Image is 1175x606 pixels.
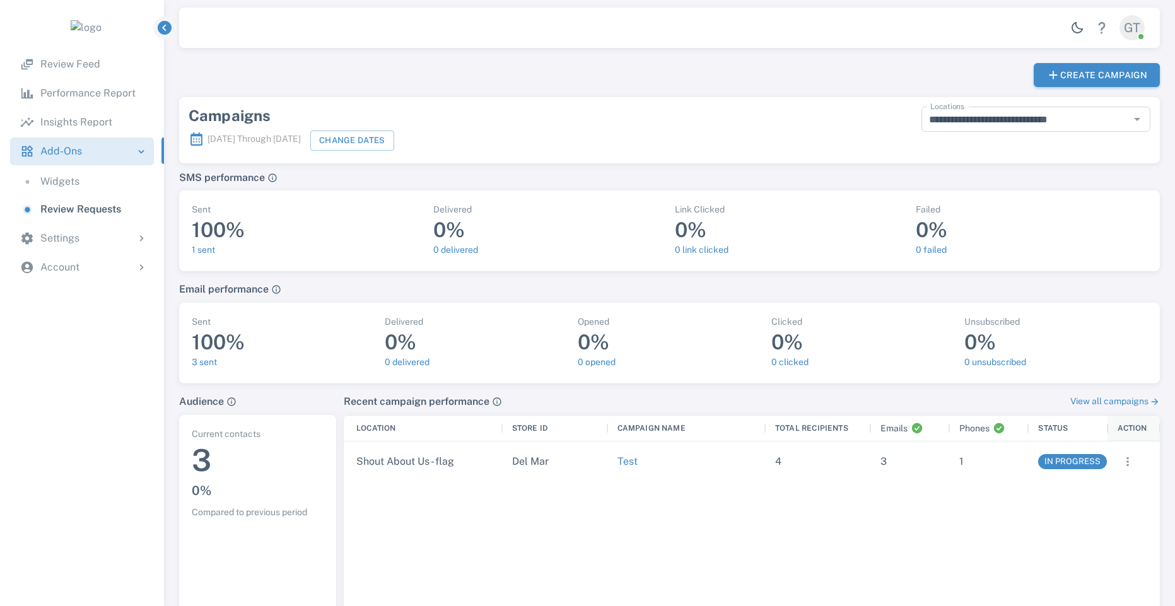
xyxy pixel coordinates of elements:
[959,421,1006,436] div: Phones
[356,454,454,469] p: Shout About Us - flag
[512,454,549,469] p: Del Mar
[40,174,79,189] p: Widgets
[189,107,662,124] div: Campaigns
[10,137,154,165] div: Add-Ons
[964,329,1147,354] h4: 0%
[578,315,761,328] p: Opened
[385,315,568,328] p: Delivered
[179,170,265,186] h6: SMS performance
[71,20,102,35] img: logo
[1108,415,1160,441] div: Action
[880,454,887,469] p: 3
[1128,110,1146,128] button: Open
[512,421,548,436] div: Store ID
[192,203,423,216] p: Sent
[675,203,906,216] p: Link Clicked
[40,231,79,246] p: Settings
[617,421,686,436] div: Campaign Name
[1089,15,1114,40] a: Help Center
[10,108,154,136] a: Insights Report
[192,356,375,368] p: 3 Sent
[40,144,82,159] p: Add-Ons
[964,315,1147,328] p: Unsubscribed
[356,421,395,436] div: Location
[179,281,269,298] h6: Email performance
[192,243,423,256] p: 1 Sent
[771,329,954,354] h4: 0%
[385,356,568,368] p: 0 Delivered
[771,356,954,368] p: 0 Clicked
[192,315,375,328] p: Sent
[916,203,1147,216] p: Failed
[1034,63,1160,87] button: Create Campaign
[1028,415,1107,441] div: Status
[1118,421,1147,436] div: Action
[433,203,665,216] p: Delivered
[433,243,665,256] p: 0 Delivered
[192,443,324,478] h3: 3
[916,217,1147,242] h4: 0%
[578,356,761,368] p: 0 Opened
[775,421,848,436] div: Total Recipients
[10,224,154,252] div: Settings
[916,243,1147,256] p: 0 Failed
[385,329,568,354] h4: 0%
[189,127,301,151] p: [DATE] Through [DATE]
[192,329,375,354] h4: 100%
[10,79,154,107] a: Performance Report
[192,428,324,440] p: Current contacts
[578,329,761,354] h4: 0%
[40,86,136,101] p: Performance Report
[765,415,870,441] div: Total Recipients
[10,50,154,78] a: Review Feed
[344,415,501,441] div: Location
[344,393,489,410] h6: Recent campaign performance
[10,253,154,281] div: Account
[771,315,954,328] p: Clicked
[775,454,781,469] p: 4
[192,217,423,242] h4: 100%
[964,356,1147,368] p: 0 Unsubscribed
[310,131,394,151] button: Change Dates
[1070,395,1160,408] a: View all campaigns
[40,260,79,275] p: Account
[502,415,607,441] div: Store ID
[40,115,112,130] p: Insights Report
[179,393,224,410] h6: Audience
[959,454,964,469] p: 1
[1038,455,1107,468] span: in progress
[607,415,765,441] div: Campaign Name
[1038,421,1068,436] div: Status
[192,506,324,518] p: Compared to previous period
[10,168,154,195] a: Widgets
[40,202,121,217] p: Review Requests
[1119,15,1145,40] div: GT
[675,217,906,242] h4: 0%
[433,217,665,242] h4: 0%
[930,101,964,112] label: Locations
[40,57,100,72] p: Review Feed
[10,195,154,223] a: Review Requests
[880,421,924,436] div: Emails
[192,481,324,501] h6: 0 %
[617,454,638,469] p: Test
[675,243,906,256] p: 0 Link Clicked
